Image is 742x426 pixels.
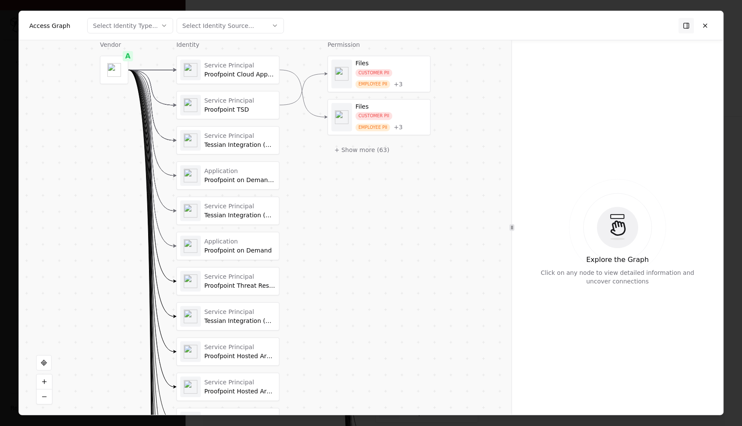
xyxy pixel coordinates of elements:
button: Select Identity Type... [88,18,173,33]
div: Service Principal [204,61,276,69]
div: Access Graph [29,21,70,30]
div: Select Identity Source... [182,21,254,30]
div: Proofpoint Threat Response TRAP [204,282,276,290]
div: Proofpoint Hosted Archive - Directory Sync [204,388,276,396]
div: Service Principal [204,202,276,210]
div: + 3 [394,124,403,131]
div: Application [204,167,276,175]
button: + Show more (63) [328,142,396,158]
div: Service Principal [204,378,276,386]
div: Service Principal [204,343,276,351]
div: Select Identity Type... [93,21,158,30]
div: EMPLOYEE PII [356,80,390,88]
div: A [123,51,133,61]
div: Tessian Integration (Mailbox Live Syncing) [204,141,276,149]
div: Identity [176,40,280,49]
div: Service Principal [204,414,276,421]
div: Proofpoint on Demand [204,247,276,255]
div: Vendor [100,40,128,49]
button: +3 [394,80,403,88]
button: Select Identity Source... [177,18,284,33]
div: Proofpoint Hosted Archive - SSO [204,353,276,360]
div: Tessian Integration (Mailbox Actions) [204,317,276,325]
div: Service Principal [204,97,276,104]
div: Files [356,103,427,110]
div: Proofpoint Cloud App Security (includes CAD and CASB) [204,71,276,79]
div: Explore the Graph [586,255,649,265]
div: Service Principal [204,273,276,280]
div: CUSTOMER PII [356,112,392,120]
div: Permission [328,40,431,49]
button: +3 [394,124,403,131]
div: + 3 [394,80,403,88]
div: Service Principal [204,308,276,316]
div: EMPLOYEE PII [356,123,390,131]
div: Click on any node to view detailed information and uncover connections [532,268,703,286]
div: Tessian Integration (Mailbox Protection) [204,212,276,219]
div: Service Principal [204,132,276,140]
div: Application [204,237,276,245]
div: CUSTOMER PII [356,69,392,77]
div: Proofpoint TSD [204,106,276,114]
div: Proofpoint on Demand - CDE [204,176,276,184]
div: Files [356,60,427,67]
